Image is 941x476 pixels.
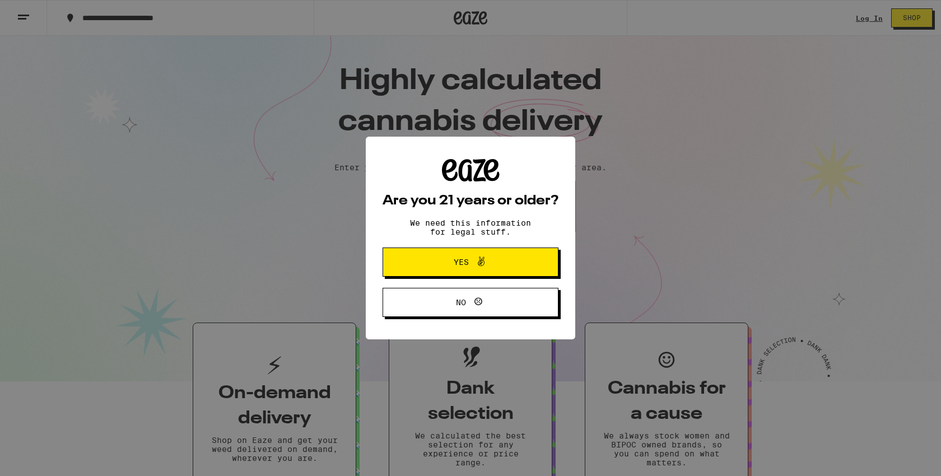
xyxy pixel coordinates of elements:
span: No [456,298,466,306]
span: Yes [454,258,469,266]
p: We need this information for legal stuff. [400,218,541,236]
h2: Are you 21 years or older? [383,194,558,208]
button: No [383,288,558,317]
button: Yes [383,248,558,277]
